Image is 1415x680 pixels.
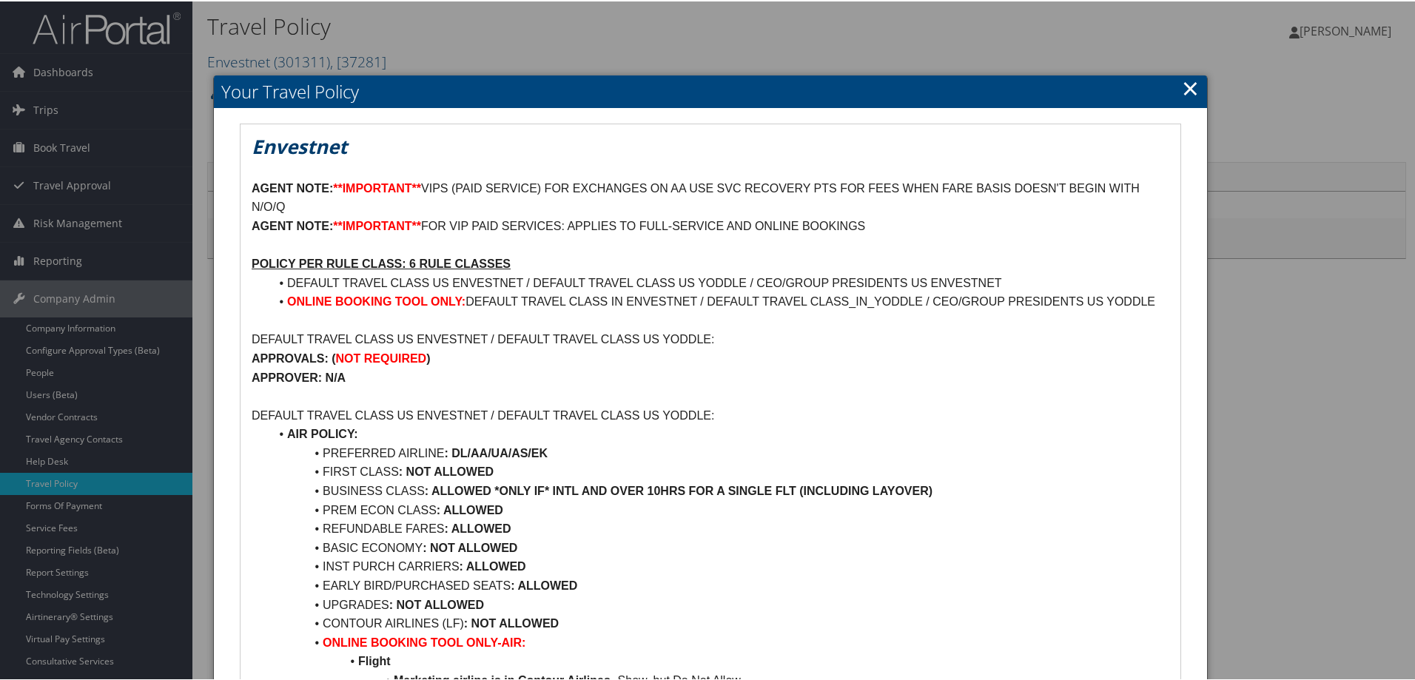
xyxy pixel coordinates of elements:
em: Envestnet [252,132,347,158]
u: POLICY PER RULE CLASS: 6 RULE CLASSES [252,256,511,269]
li: BUSINESS CLASS [269,480,1169,499]
strong: Flight [358,653,391,666]
strong: : DL/AA/UA/AS/EK [444,445,548,458]
strong: : ALLOWED [444,521,511,533]
li: INST PURCH CARRIERS [269,556,1169,575]
p: DEFAULT TRAVEL CLASS US ENVESTNET / DEFAULT TRAVEL CLASS US YODDLE: [252,405,1169,424]
a: Close [1182,72,1199,101]
li: BASIC ECONOMY [269,537,1169,556]
li: DEFAULT TRAVEL CLASS IN ENVESTNET / DEFAULT TRAVEL CLASS_IN_YODDLE / CEO/GROUP PRESIDENTS US YODDLE [269,291,1169,310]
li: REFUNDABLE FARES [269,518,1169,537]
li: UPGRADES [269,594,1169,613]
strong: AIR POLICY: [287,426,358,439]
strong: : NOT ALLOWED [399,464,494,477]
strong: AGENT NOTE: [252,218,333,231]
li: EARLY BIRD/PURCHASED SEATS [269,575,1169,594]
strong: : NOT ALLOWED [423,540,517,553]
strong: : ALLOWED [437,502,503,515]
li: CONTOUR AIRLINES (LF) [269,613,1169,632]
p: VIPS (PAID SERVICE) FOR EXCHANGES ON AA USE SVC RECOVERY PTS FOR FEES WHEN FARE BASIS DOESN'T BEG... [252,178,1169,215]
strong: NOT REQUIRED [335,351,426,363]
strong: APPROVER: N/A [252,370,346,383]
strong: : NOT ALLOWED [389,597,484,610]
strong: APPROVALS: ( [252,351,335,363]
strong: ) [426,351,430,363]
p: FOR VIP PAID SERVICES: APPLIES TO FULL-SERVICE AND ONLINE BOOKINGS [252,215,1169,235]
li: FIRST CLASS [269,461,1169,480]
strong: : ALLOWED [511,578,577,590]
p: DEFAULT TRAVEL CLASS US ENVESTNET / DEFAULT TRAVEL CLASS US YODDLE: [252,329,1169,348]
li: PREFERRED AIRLINE [269,442,1169,462]
li: PREM ECON CLASS [269,499,1169,519]
h2: Your Travel Policy [214,74,1207,107]
strong: ONLINE BOOKING TOOL ONLY: [287,294,465,306]
strong: : ALLOWED [460,559,526,571]
strong: ONLINE BOOKING TOOL ONLY-AIR: [323,635,525,647]
strong: : NOT ALLOWED [464,616,559,628]
strong: AGENT NOTE: [252,181,333,193]
li: DEFAULT TRAVEL CLASS US ENVESTNET / DEFAULT TRAVEL CLASS US YODDLE / CEO/GROUP PRESIDENTS US ENVE... [269,272,1169,292]
strong: : ALLOWED *ONLY IF* INTL AND OVER 10HRS FOR A SINGLE FLT (INCLUDING LAYOVER) [425,483,932,496]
